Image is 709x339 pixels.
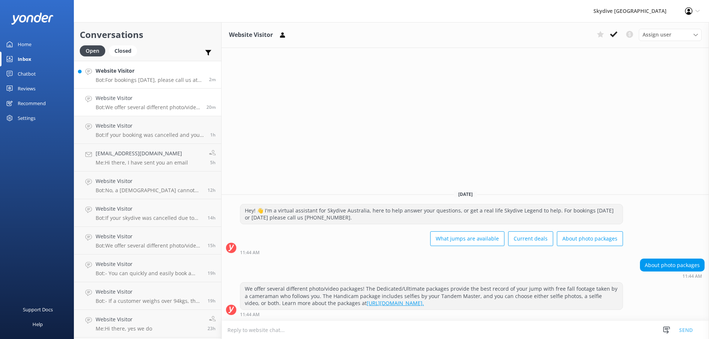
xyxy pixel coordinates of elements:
[18,37,31,52] div: Home
[23,302,53,317] div: Support Docs
[74,227,221,255] a: Website VisitorBot:We offer several different photo/video packages. The Dedicated/Ultimate packag...
[454,191,477,197] span: [DATE]
[367,300,424,307] a: [URL][DOMAIN_NAME].
[96,270,202,277] p: Bot: - You can quickly and easily book a tandem skydive online and see live availability by click...
[209,76,216,83] span: Oct 12 2025 12:02pm (UTC +10:00) Australia/Brisbane
[96,232,202,241] h4: Website Visitor
[74,116,221,144] a: Website VisitorBot:If your booking was cancelled and you are unable to re-book, you are eligible ...
[96,315,152,324] h4: Website Visitor
[96,159,188,166] p: Me: Hi there, I have sent you an email
[240,283,623,309] div: We offer several different photo/video packages! The Dedicated/Ultimate packages provide the best...
[80,28,216,42] h2: Conversations
[74,255,221,282] a: Website VisitorBot:- You can quickly and easily book a tandem skydive online and see live availab...
[109,46,141,55] a: Closed
[80,46,109,55] a: Open
[96,298,202,304] p: Bot: - If a customer weighs over 94kgs, the Reservations team must be notified prior to the jump ...
[640,273,705,279] div: Oct 12 2025 11:44am (UTC +10:00) Australia/Brisbane
[74,89,221,116] a: Website VisitorBot:We offer several different photo/video packages! The Dedicated/Ultimate packag...
[96,260,202,268] h4: Website Visitor
[96,242,202,249] p: Bot: We offer several different photo/video packages. The Dedicated/Ultimate packages provide the...
[208,298,216,304] span: Oct 11 2025 04:29pm (UTC +10:00) Australia/Brisbane
[240,250,623,255] div: Oct 12 2025 11:44am (UTC +10:00) Australia/Brisbane
[32,317,43,332] div: Help
[208,270,216,276] span: Oct 11 2025 04:58pm (UTC +10:00) Australia/Brisbane
[682,274,702,279] strong: 11:44 AM
[96,215,202,221] p: Bot: If your skydive was cancelled due to weather conditions and you are unable to re-book becaus...
[229,30,273,40] h3: Website Visitor
[240,204,623,224] div: Hey! 👋 I'm a virtual assistant for Skydive Australia, here to help answer your questions, or get ...
[11,13,54,25] img: yonder-white-logo.png
[240,250,260,255] strong: 11:44 AM
[74,199,221,227] a: Website VisitorBot:If your skydive was cancelled due to weather conditions and you are unable to ...
[640,259,704,271] div: About photo packages
[96,177,202,185] h4: Website Visitor
[74,61,221,89] a: Website VisitorBot:For bookings [DATE], please call us at [PHONE_NUMBER].2m
[96,77,203,83] p: Bot: For bookings [DATE], please call us at [PHONE_NUMBER].
[96,187,202,194] p: Bot: No, a [DEMOGRAPHIC_DATA] cannot skydive as the minimum age to participate is [DEMOGRAPHIC_DA...
[208,325,216,332] span: Oct 11 2025 12:59pm (UTC +10:00) Australia/Brisbane
[96,104,201,111] p: Bot: We offer several different photo/video packages! The Dedicated/Ultimate packages provide the...
[208,215,216,221] span: Oct 11 2025 09:46pm (UTC +10:00) Australia/Brisbane
[96,94,201,102] h4: Website Visitor
[74,172,221,199] a: Website VisitorBot:No, a [DEMOGRAPHIC_DATA] cannot skydive as the minimum age to participate is [...
[96,67,203,75] h4: Website Visitor
[240,312,260,317] strong: 11:44 AM
[240,312,623,317] div: Oct 12 2025 11:44am (UTC +10:00) Australia/Brisbane
[210,132,216,138] span: Oct 12 2025 10:30am (UTC +10:00) Australia/Brisbane
[18,96,46,111] div: Recommend
[96,205,202,213] h4: Website Visitor
[18,66,36,81] div: Chatbot
[210,159,216,166] span: Oct 12 2025 06:44am (UTC +10:00) Australia/Brisbane
[643,31,671,39] span: Assign user
[208,187,216,193] span: Oct 11 2025 11:49pm (UTC +10:00) Australia/Brisbane
[508,231,553,246] button: Current deals
[74,282,221,310] a: Website VisitorBot:- If a customer weighs over 94kgs, the Reservations team must be notified prio...
[96,325,152,332] p: Me: Hi there, yes we do
[80,45,105,56] div: Open
[96,122,205,130] h4: Website Visitor
[96,288,202,296] h4: Website Visitor
[96,149,188,158] h4: [EMAIL_ADDRESS][DOMAIN_NAME]
[109,45,137,56] div: Closed
[74,310,221,338] a: Website VisitorMe:Hi there, yes we do23h
[557,231,623,246] button: About photo packages
[74,144,221,172] a: [EMAIL_ADDRESS][DOMAIN_NAME]Me:Hi there, I have sent you an email5h
[18,111,35,125] div: Settings
[639,29,702,41] div: Assign User
[208,242,216,249] span: Oct 11 2025 08:57pm (UTC +10:00) Australia/Brisbane
[18,81,35,96] div: Reviews
[18,52,31,66] div: Inbox
[96,132,205,138] p: Bot: If your booking was cancelled and you are unable to re-book, you are eligible for a refund. ...
[430,231,504,246] button: What jumps are available
[206,104,216,110] span: Oct 12 2025 11:44am (UTC +10:00) Australia/Brisbane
